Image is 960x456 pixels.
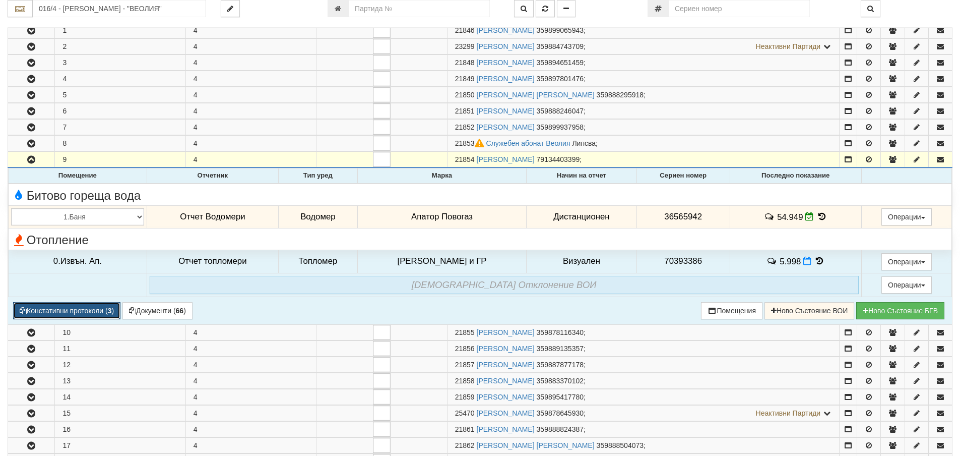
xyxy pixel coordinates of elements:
span: 359888824387 [537,425,584,433]
span: Отопление [11,234,89,247]
td: 4 [55,71,185,87]
a: [PERSON_NAME] [477,345,535,353]
span: 359884743709 [537,42,584,50]
button: Операции [881,276,932,294]
span: Партида № [455,393,475,401]
td: [PERSON_NAME] и ГР [357,250,526,273]
td: 4 [185,103,316,119]
span: 5.998 [780,256,801,266]
td: 4 [185,437,316,453]
span: Неактивни Партиди [756,409,821,417]
span: Партида № [455,155,475,163]
span: 359878645930 [537,409,584,417]
a: [PERSON_NAME] [477,59,535,67]
span: Партида № [455,139,486,147]
td: 4 [185,55,316,71]
td: ; [447,136,839,151]
span: 359899065943 [537,26,584,34]
td: ; [447,22,839,38]
td: ; [447,152,839,168]
button: Операции [881,253,932,270]
th: Последно показание [730,168,861,184]
td: 13 [55,373,185,388]
td: ; [447,340,839,356]
span: Партида № [455,409,475,417]
td: 9 [55,152,185,168]
td: ; [447,87,839,103]
button: Констативни протоколи (3) [13,302,120,319]
span: Партида № [455,91,475,99]
span: Липсва [572,139,596,147]
td: 0.Извън. Ап. [9,250,147,273]
span: 79134403399 [537,155,580,163]
span: 359888246047 [537,107,584,115]
a: Служебен абонат Веолия [486,139,570,147]
a: [PERSON_NAME] [477,42,535,50]
td: 4 [185,152,316,168]
i: Редакция Отчет към 01/09/2025 [805,212,814,221]
td: 4 [185,373,316,388]
td: ; [447,120,839,135]
span: История на показанията [814,256,825,266]
span: Партида № [455,377,475,385]
span: Партида № [455,425,475,433]
td: 4 [185,71,316,87]
td: 7 [55,120,185,135]
a: [PERSON_NAME] [477,361,535,369]
span: 359897801476 [537,75,584,83]
td: 5 [55,87,185,103]
span: Партида № [455,361,475,369]
span: Неактивни Партиди [756,42,821,50]
th: Сериен номер [636,168,730,184]
td: 17 [55,437,185,453]
td: 8 [55,136,185,151]
span: Партида № [455,328,475,336]
td: 4 [185,389,316,405]
td: 10 [55,324,185,340]
td: 4 [185,324,316,340]
span: Битово гореща вода [11,189,141,202]
span: Партида № [455,107,475,115]
b: 66 [176,307,184,315]
th: Тип уред [278,168,357,184]
td: ; [447,389,839,405]
button: Операции [881,208,932,225]
td: Водомер [278,205,357,229]
a: [PERSON_NAME] [477,328,535,336]
button: Ново Състояние ВОИ [764,302,854,319]
button: Новo Състояние БГВ [856,302,944,319]
td: 4 [185,357,316,372]
a: [PERSON_NAME] [477,107,535,115]
span: 359883370102 [537,377,584,385]
span: 359887877178 [537,361,584,369]
td: 4 [185,39,316,54]
td: 1 [55,22,185,38]
a: [PERSON_NAME] [477,393,535,401]
td: 15 [55,405,185,421]
span: 359889135357 [537,345,584,353]
th: Марка [357,168,526,184]
button: Документи (66) [122,302,193,319]
a: [PERSON_NAME] [PERSON_NAME] [477,441,595,449]
td: 2 [55,39,185,54]
span: Партида № [455,59,475,67]
span: 70393386 [664,256,702,266]
span: 359878116340 [537,328,584,336]
td: 3 [55,55,185,71]
th: Отчетник [147,168,278,184]
a: [PERSON_NAME] [477,123,535,131]
span: 359895417780 [537,393,584,401]
td: 4 [185,136,316,151]
span: 359894651459 [537,59,584,67]
td: ; [447,71,839,87]
td: ; [447,55,839,71]
td: ; [447,103,839,119]
span: Партида № [455,26,475,34]
span: 359899937958 [537,123,584,131]
td: 4 [185,22,316,38]
td: ; [447,39,839,54]
a: [PERSON_NAME] [477,155,535,163]
td: 4 [185,405,316,421]
td: Дистанционен [527,205,636,229]
td: ; [447,437,839,453]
